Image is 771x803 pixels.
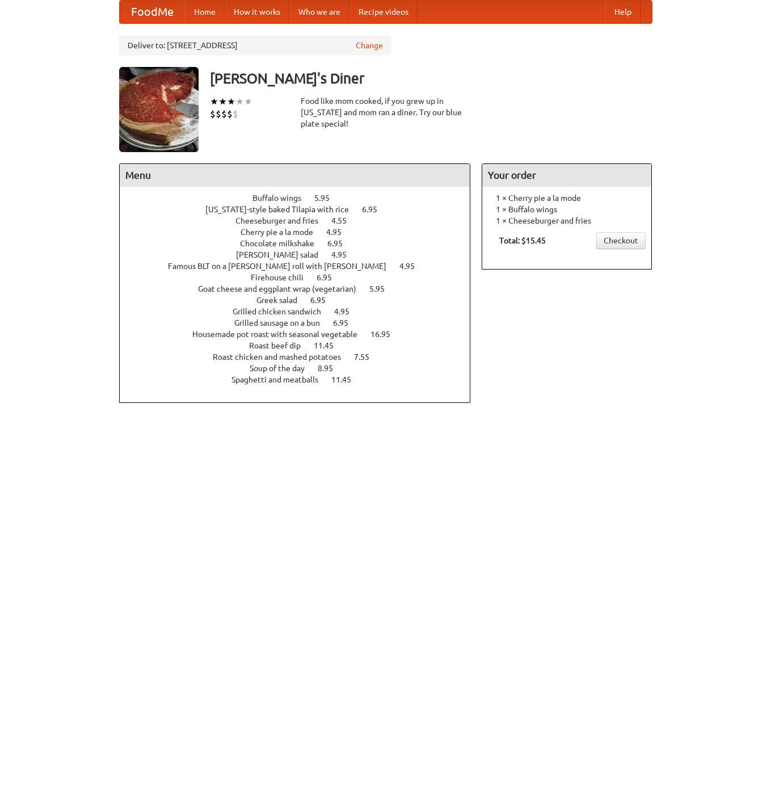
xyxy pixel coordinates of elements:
span: 6.95 [310,296,337,305]
span: Housemade pot roast with seasonal vegetable [192,330,369,339]
span: Goat cheese and eggplant wrap (vegetarian) [198,284,368,293]
span: 16.95 [370,330,402,339]
a: Firehouse chili 6.95 [251,273,353,282]
li: 1 × Buffalo wings [488,204,646,215]
a: Soup of the day 8.95 [250,364,354,373]
a: Roast beef dip 11.45 [249,341,355,350]
a: [PERSON_NAME] salad 4.95 [236,250,368,259]
li: ★ [210,95,218,108]
a: How it works [225,1,289,23]
span: Grilled sausage on a bun [234,318,331,327]
span: Greek salad [256,296,309,305]
a: Buffalo wings 5.95 [252,194,351,203]
a: Change [356,40,383,51]
li: $ [210,108,216,120]
span: 5.95 [314,194,341,203]
span: [PERSON_NAME] salad [236,250,330,259]
span: 6.95 [327,239,354,248]
a: Greek salad 6.95 [256,296,347,305]
img: angular.jpg [119,67,199,152]
span: 4.95 [334,307,361,316]
span: Roast beef dip [249,341,312,350]
a: Home [185,1,225,23]
a: Goat cheese and eggplant wrap (vegetarian) 5.95 [198,284,406,293]
li: $ [216,108,221,120]
span: 4.95 [331,250,358,259]
span: 6.95 [333,318,360,327]
a: Spaghetti and meatballs 11.45 [231,375,372,384]
li: ★ [235,95,244,108]
span: Famous BLT on a [PERSON_NAME] roll with [PERSON_NAME] [168,262,398,271]
h4: Your order [482,164,651,187]
span: [US_STATE]-style baked Tilapia with rice [205,205,360,214]
span: Grilled chicken sandwich [233,307,332,316]
span: 11.45 [314,341,345,350]
span: Chocolate milkshake [240,239,326,248]
span: 4.95 [326,228,353,237]
li: ★ [218,95,227,108]
a: Help [605,1,641,23]
li: ★ [244,95,252,108]
b: Total: $15.45 [499,236,546,245]
span: 8.95 [318,364,344,373]
span: 6.95 [317,273,343,282]
a: Who we are [289,1,349,23]
li: $ [227,108,233,120]
a: Chocolate milkshake 6.95 [240,239,364,248]
a: Famous BLT on a [PERSON_NAME] roll with [PERSON_NAME] 4.95 [168,262,436,271]
div: Food like mom cooked, if you grew up in [US_STATE] and mom ran a diner. Try our blue plate special! [301,95,471,129]
span: Spaghetti and meatballs [231,375,330,384]
span: Firehouse chili [251,273,315,282]
a: Roast chicken and mashed potatoes 7.55 [213,352,390,361]
span: 4.55 [331,216,358,225]
li: ★ [227,95,235,108]
span: Soup of the day [250,364,316,373]
li: 1 × Cherry pie a la mode [488,192,646,204]
span: Cheeseburger and fries [235,216,330,225]
a: Housemade pot roast with seasonal vegetable 16.95 [192,330,411,339]
a: FoodMe [120,1,185,23]
a: Recipe videos [349,1,418,23]
li: 1 × Cheeseburger and fries [488,215,646,226]
span: Buffalo wings [252,194,313,203]
span: 4.95 [399,262,426,271]
span: 11.45 [331,375,363,384]
a: Grilled chicken sandwich 4.95 [233,307,370,316]
li: $ [233,108,238,120]
span: Roast chicken and mashed potatoes [213,352,352,361]
span: Cherry pie a la mode [241,228,325,237]
span: 7.55 [354,352,381,361]
a: Cheeseburger and fries 4.55 [235,216,368,225]
h3: [PERSON_NAME]'s Diner [210,67,652,90]
li: $ [221,108,227,120]
div: Deliver to: [STREET_ADDRESS] [119,35,391,56]
a: [US_STATE]-style baked Tilapia with rice 6.95 [205,205,398,214]
a: Grilled sausage on a bun 6.95 [234,318,369,327]
a: Checkout [596,232,646,249]
span: 6.95 [362,205,389,214]
h4: Menu [120,164,470,187]
span: 5.95 [369,284,396,293]
a: Cherry pie a la mode 4.95 [241,228,363,237]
